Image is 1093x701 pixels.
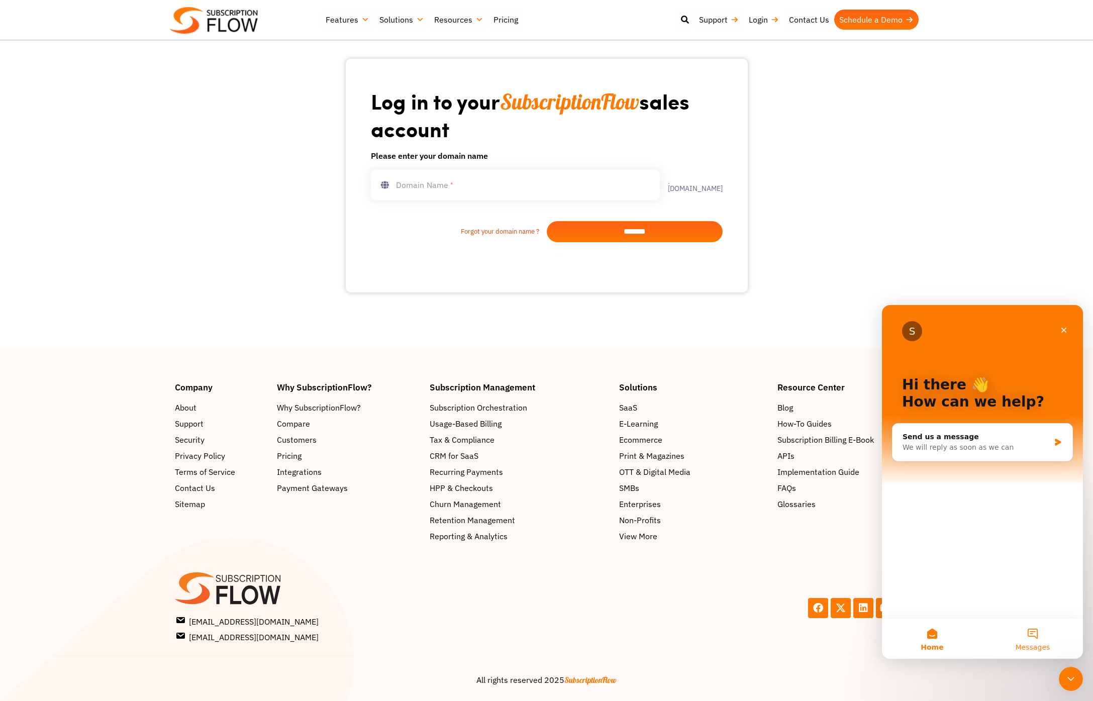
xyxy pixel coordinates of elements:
a: Solutions [374,10,429,30]
a: Customers [277,434,420,446]
span: Print & Magazines [619,450,684,462]
a: Pricing [488,10,523,30]
span: CRM for SaaS [430,450,478,462]
a: Recurring Payments [430,466,610,478]
a: Payment Gateways [277,482,420,494]
a: Ecommerce [619,434,767,446]
span: Security [175,434,205,446]
h4: Subscription Management [430,383,610,391]
a: Retention Management [430,514,610,526]
img: SF-logo [175,572,280,605]
a: Subscription Orchestration [430,402,610,414]
span: FAQs [777,482,796,494]
a: Privacy Policy [175,450,267,462]
h4: Resource Center [777,383,918,391]
a: SMBs [619,482,767,494]
span: Customers [277,434,317,446]
span: E-Learning [619,418,658,430]
a: APIs [777,450,918,462]
a: Blog [777,402,918,414]
span: Contact Us [175,482,215,494]
span: Privacy Policy [175,450,225,462]
span: Integrations [277,466,322,478]
span: Retention Management [430,514,515,526]
iframe: Intercom live chat [1059,667,1083,691]
span: Glossaries [777,498,816,510]
a: Reporting & Analytics [430,530,610,542]
span: APIs [777,450,794,462]
a: Pricing [277,450,420,462]
a: Features [321,10,374,30]
span: Non-Profits [619,514,661,526]
span: Why SubscriptionFlow? [277,402,361,414]
span: Sitemap [175,498,205,510]
span: Pricing [277,450,302,462]
a: View More [619,530,767,542]
span: Ecommerce [619,434,662,446]
a: Security [175,434,267,446]
a: Contact Us [784,10,834,30]
a: Terms of Service [175,466,267,478]
span: Subscription Billing E-Book [777,434,874,446]
span: Recurring Payments [430,466,503,478]
img: Subscriptionflow [170,7,258,34]
iframe: Intercom live chat [882,305,1083,659]
a: Why SubscriptionFlow? [277,402,420,414]
label: .[DOMAIN_NAME] [660,178,723,192]
a: Print & Magazines [619,450,767,462]
span: SubscriptionFlow [564,675,617,685]
span: SMBs [619,482,639,494]
a: Support [175,418,267,430]
a: E-Learning [619,418,767,430]
span: Tax & Compliance [430,434,494,446]
h4: Why SubscriptionFlow? [277,383,420,391]
span: Subscription Orchestration [430,402,527,414]
span: Payment Gateways [277,482,348,494]
a: Glossaries [777,498,918,510]
span: About [175,402,196,414]
a: OTT & Digital Media [619,466,767,478]
a: Tax & Compliance [430,434,610,446]
a: Support [694,10,744,30]
a: Resources [429,10,488,30]
a: SaaS [619,402,767,414]
h4: Solutions [619,383,767,391]
span: Compare [277,418,310,430]
a: About [175,402,267,414]
a: Implementation Guide [777,466,918,478]
a: Login [744,10,784,30]
a: Non-Profits [619,514,767,526]
span: SaaS [619,402,637,414]
span: How-To Guides [777,418,832,430]
span: [EMAIL_ADDRESS][DOMAIN_NAME] [177,630,319,643]
h1: Log in to your sales account [371,88,723,142]
span: Blog [777,402,793,414]
a: How-To Guides [777,418,918,430]
a: Churn Management [430,498,610,510]
a: Contact Us [175,482,267,494]
span: Enterprises [619,498,661,510]
span: [EMAIL_ADDRESS][DOMAIN_NAME] [177,615,319,628]
center: All rights reserved 2025 [175,674,919,686]
span: View More [619,530,657,542]
span: Churn Management [430,498,501,510]
span: Support [175,418,204,430]
a: Usage-Based Billing [430,418,610,430]
a: Integrations [277,466,420,478]
h6: Please enter your domain name [371,150,723,162]
a: Compare [277,418,420,430]
span: SubscriptionFlow [500,88,639,115]
a: [EMAIL_ADDRESS][DOMAIN_NAME] [177,615,544,628]
a: Forgot your domain name ? [371,227,547,237]
span: HPP & Checkouts [430,482,493,494]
